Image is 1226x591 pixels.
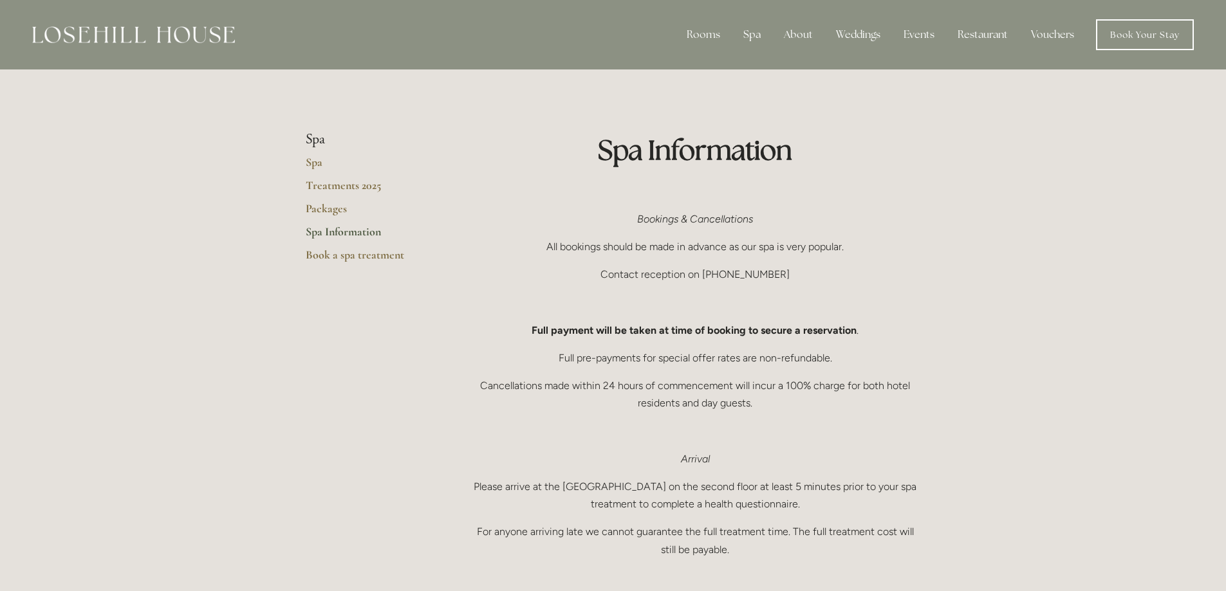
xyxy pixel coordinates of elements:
[774,22,823,48] div: About
[306,155,429,178] a: Spa
[681,453,710,465] em: Arrival
[470,322,921,339] p: .
[470,266,921,283] p: Contact reception on [PHONE_NUMBER]
[32,26,235,43] img: Losehill House
[306,224,429,248] a: Spa Information
[470,523,921,558] p: For anyone arriving late we cannot guarantee the full treatment time. The full treatment cost wil...
[598,132,792,167] strong: Spa Information
[470,238,921,255] p: All bookings should be made in advance as our spa is very popular.
[470,377,921,412] p: Cancellations made within 24 hours of commencement will incur a 100% charge for both hotel reside...
[306,201,429,224] a: Packages
[637,213,753,225] em: Bookings & Cancellations
[470,478,921,513] p: Please arrive at the [GEOGRAPHIC_DATA] on the second floor at least 5 minutes prior to your spa t...
[947,22,1018,48] div: Restaurant
[1096,19,1194,50] a: Book Your Stay
[893,22,945,48] div: Events
[470,349,921,367] p: Full pre-payments for special offer rates are non-refundable.
[306,248,429,271] a: Book a spa treatment
[733,22,771,48] div: Spa
[826,22,891,48] div: Weddings
[532,324,857,336] strong: Full payment will be taken at time of booking to secure a reservation
[306,131,429,148] li: Spa
[306,178,429,201] a: Treatments 2025
[676,22,730,48] div: Rooms
[1021,22,1084,48] a: Vouchers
